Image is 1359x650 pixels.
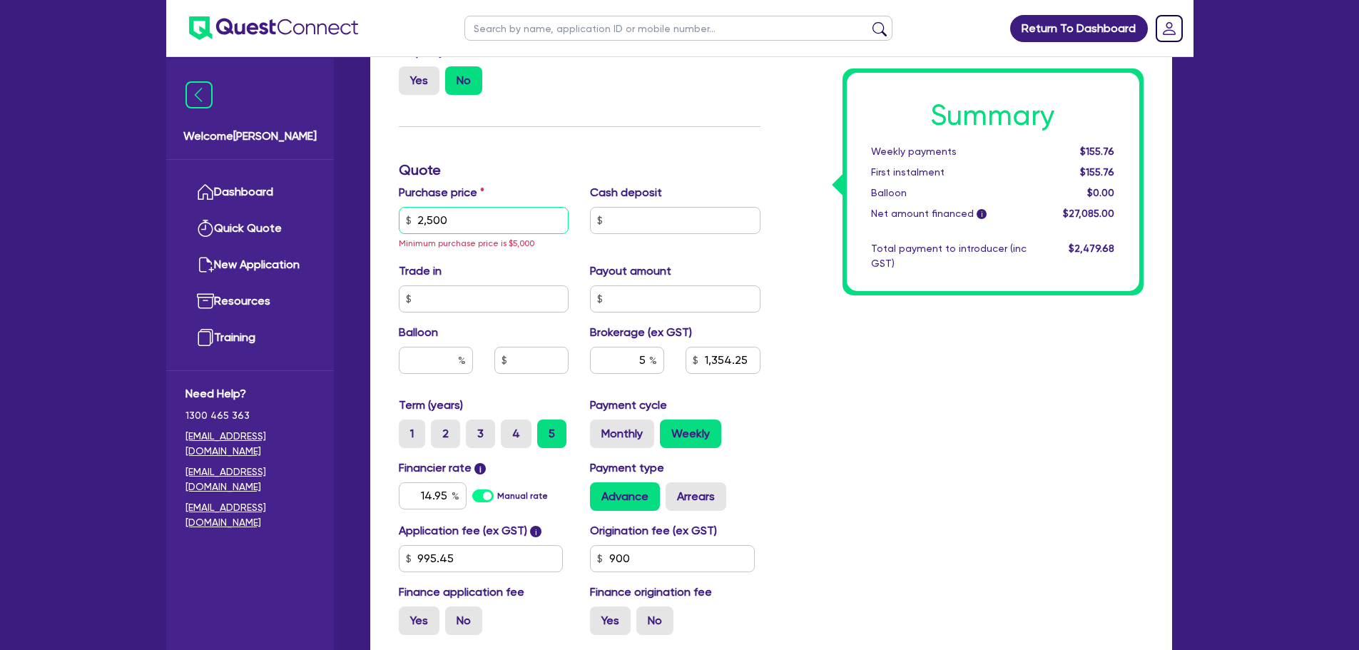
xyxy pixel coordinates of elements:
label: Purchase price [399,184,484,201]
span: i [474,463,486,474]
span: Need Help? [185,385,315,402]
img: training [197,329,214,346]
label: Finance application fee [399,584,524,601]
img: quick-quote [197,220,214,237]
label: Payout amount [590,263,671,280]
a: Training [185,320,315,356]
img: resources [197,293,214,310]
img: quest-connect-logo-blue [189,16,358,40]
label: Balloon [399,324,438,341]
a: [EMAIL_ADDRESS][DOMAIN_NAME] [185,464,315,494]
a: Return To Dashboard [1010,15,1148,42]
a: Dashboard [185,174,315,210]
label: Manual rate [497,489,548,502]
h1: Summary [871,98,1115,133]
label: Brokerage (ex GST) [590,324,692,341]
div: Net amount financed [860,206,1037,221]
span: $155.76 [1080,166,1114,178]
h3: Quote [399,161,760,178]
label: Origination fee (ex GST) [590,522,717,539]
a: New Application [185,247,315,283]
img: new-application [197,256,214,273]
label: No [636,606,673,635]
label: Yes [399,606,439,635]
label: 3 [466,420,495,448]
label: Payment type [590,459,664,477]
a: Dropdown toggle [1151,10,1188,47]
span: i [977,210,987,220]
span: 1300 465 363 [185,408,315,423]
div: Balloon [860,186,1037,200]
span: $0.00 [1087,187,1114,198]
span: $27,085.00 [1063,208,1114,219]
span: $2,479.68 [1069,243,1114,254]
label: No [445,606,482,635]
label: Weekly [660,420,721,448]
label: Advance [590,482,660,511]
label: Yes [399,66,439,95]
label: 4 [501,420,531,448]
a: Resources [185,283,315,320]
a: [EMAIL_ADDRESS][DOMAIN_NAME] [185,500,315,530]
label: 5 [537,420,566,448]
span: i [530,526,541,537]
label: Term (years) [399,397,463,414]
a: Quick Quote [185,210,315,247]
span: $155.76 [1080,146,1114,157]
label: Finance origination fee [590,584,712,601]
label: Application fee (ex GST) [399,522,527,539]
a: [EMAIL_ADDRESS][DOMAIN_NAME] [185,429,315,459]
label: No [445,66,482,95]
span: Welcome [PERSON_NAME] [183,128,317,145]
label: 2 [431,420,460,448]
label: Cash deposit [590,184,662,201]
label: Monthly [590,420,654,448]
div: First instalment [860,165,1037,180]
img: icon-menu-close [185,81,213,108]
div: Total payment to introducer (inc GST) [860,241,1037,271]
label: 1 [399,420,425,448]
span: Minimum purchase price is $5,000 [399,238,534,248]
label: Financier rate [399,459,487,477]
div: Weekly payments [860,144,1037,159]
input: Search by name, application ID or mobile number... [464,16,892,41]
label: Arrears [666,482,726,511]
label: Payment cycle [590,397,667,414]
label: Trade in [399,263,442,280]
label: Yes [590,606,631,635]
